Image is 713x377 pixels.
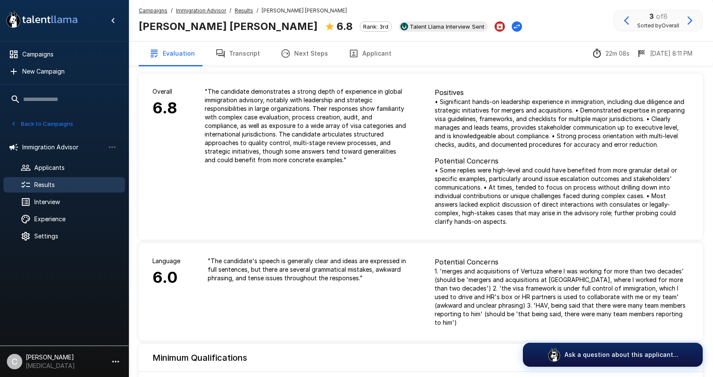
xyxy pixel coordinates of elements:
[360,23,391,30] span: Rank: 3rd
[139,20,318,33] b: [PERSON_NAME] [PERSON_NAME]
[208,257,407,282] p: " The candidate's speech is generally clear and ideas are expressed in full sentences, but there ...
[656,12,668,21] span: of 8
[435,156,689,166] p: Potential Concerns
[606,49,629,58] p: 22m 08s
[152,265,180,290] h6: 6.0
[435,98,689,149] p: • Significant hands-on leadership experience in immigration, including due diligence and strategi...
[230,6,231,15] span: /
[650,49,692,58] p: [DATE] 8:11 PM
[406,23,488,30] span: Talent Llama Interview Sent
[400,23,408,30] img: ukg_logo.jpeg
[152,351,247,365] h6: Minimum Qualifications
[257,6,258,15] span: /
[592,48,629,59] div: The time between starting and completing the interview
[139,7,167,14] u: Campaigns
[338,42,402,65] button: Applicant
[262,6,347,15] span: [PERSON_NAME] [PERSON_NAME]
[152,96,177,121] h6: 6.8
[636,48,692,59] div: The date and time when the interview was completed
[435,87,689,98] p: Positives
[435,257,689,267] p: Potential Concerns
[205,42,270,65] button: Transcript
[547,348,561,362] img: logo_glasses@2x.png
[495,21,505,32] button: Archive Applicant
[176,7,226,14] u: Immigration Advisor
[235,7,253,14] u: Results
[435,166,689,226] p: • Some replies were high-level and could have benefited from more granular detail or specific exa...
[337,20,353,33] b: 6.8
[399,21,488,32] div: View profile in UKG
[637,21,679,30] span: Sorted by Overall
[152,257,180,265] p: Language
[171,6,173,15] span: /
[649,12,654,21] b: 3
[205,87,407,164] p: " The candidate demonstrates a strong depth of experience in global immigration advisory, notably...
[139,42,205,65] button: Evaluation
[152,87,177,96] p: Overall
[512,21,522,32] button: Change Stage
[564,350,678,359] p: Ask a question about this applicant...
[270,42,338,65] button: Next Steps
[435,267,689,327] p: 1. 'merges and acquisitions of Vertuza where I was working for more than two decades' (should be ...
[523,343,703,367] button: Ask a question about this applicant...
